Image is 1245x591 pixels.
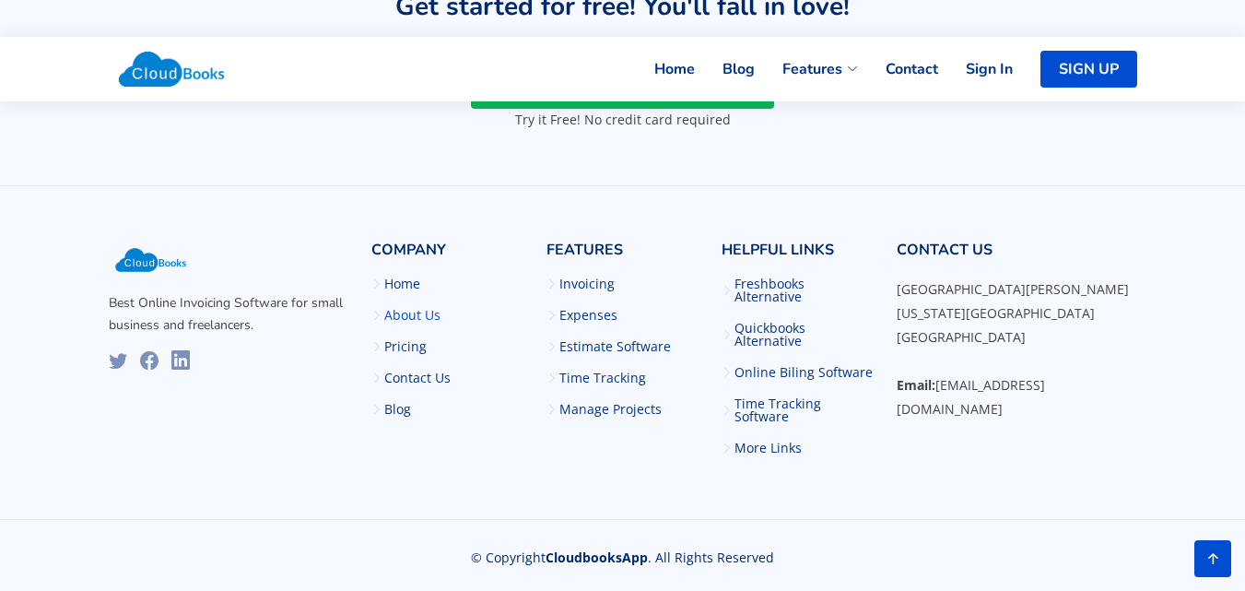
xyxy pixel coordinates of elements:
span: Features [782,58,842,80]
a: Contact Us [384,372,451,384]
div: © Copyright . All Rights Reserved [109,520,1137,567]
a: Quickbooks Alternative [734,322,875,348]
h4: Company [371,242,524,270]
img: Cloudbooks Logo [109,242,193,278]
a: Blog [384,403,411,416]
strong: Email: [897,376,935,394]
p: Best Online Invoicing Software for small business and freelancers. [109,292,349,337]
a: Pricing [384,340,427,353]
a: Sign In [938,49,1013,89]
a: Online Biling Software [734,366,873,379]
h4: Helpful Links [722,242,875,270]
a: SIGN UP [1040,51,1137,88]
h4: Contact Us [897,242,1137,270]
a: Home [384,278,420,290]
a: Expenses [559,309,617,322]
p: Try it Free! No credit card required [273,110,973,129]
a: More Links [734,442,802,455]
a: Time Tracking [559,372,646,384]
a: Manage Projects [559,403,662,416]
a: Estimate Software [559,340,671,353]
a: Time Tracking Software [734,397,875,423]
a: Invoicing [559,278,615,290]
h4: Features [546,242,699,270]
img: Cloudbooks Logo [109,41,235,97]
p: [GEOGRAPHIC_DATA][PERSON_NAME] [US_STATE][GEOGRAPHIC_DATA] [GEOGRAPHIC_DATA] [EMAIL_ADDRESS][DOMA... [897,278,1137,421]
span: CloudbooksApp [546,549,648,566]
a: About Us [384,309,440,322]
a: Contact [858,49,938,89]
a: Blog [695,49,755,89]
a: Features [755,49,858,89]
a: Freshbooks Alternative [734,278,875,303]
a: Home [627,49,695,89]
